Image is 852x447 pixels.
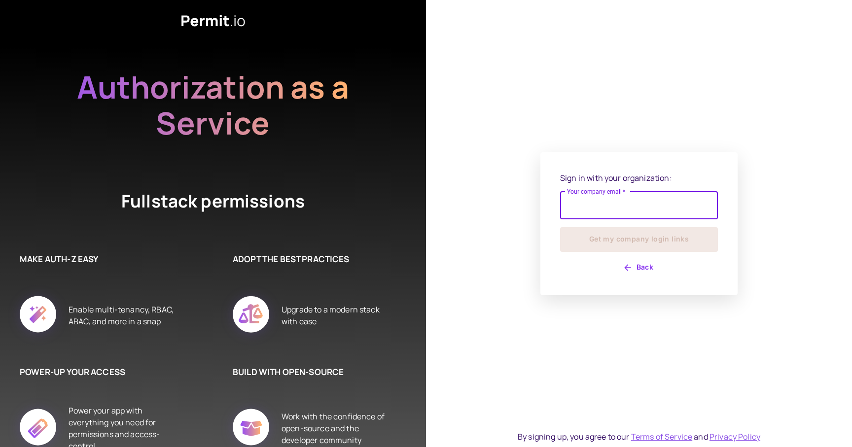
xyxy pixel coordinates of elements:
[45,69,381,141] h2: Authorization as a Service
[233,366,396,378] h6: BUILD WITH OPEN-SOURCE
[518,431,760,443] div: By signing up, you agree to our and
[560,172,718,184] p: Sign in with your organization:
[233,253,396,266] h6: ADOPT THE BEST PRACTICES
[560,260,718,275] button: Back
[85,189,341,213] h4: Fullstack permissions
[20,366,183,378] h6: POWER-UP YOUR ACCESS
[710,431,760,442] a: Privacy Policy
[560,227,718,252] button: Get my company login links
[282,285,396,346] div: Upgrade to a modern stack with ease
[631,431,692,442] a: Terms of Service
[69,285,183,346] div: Enable multi-tenancy, RBAC, ABAC, and more in a snap
[567,187,626,196] label: Your company email
[20,253,183,266] h6: MAKE AUTH-Z EASY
